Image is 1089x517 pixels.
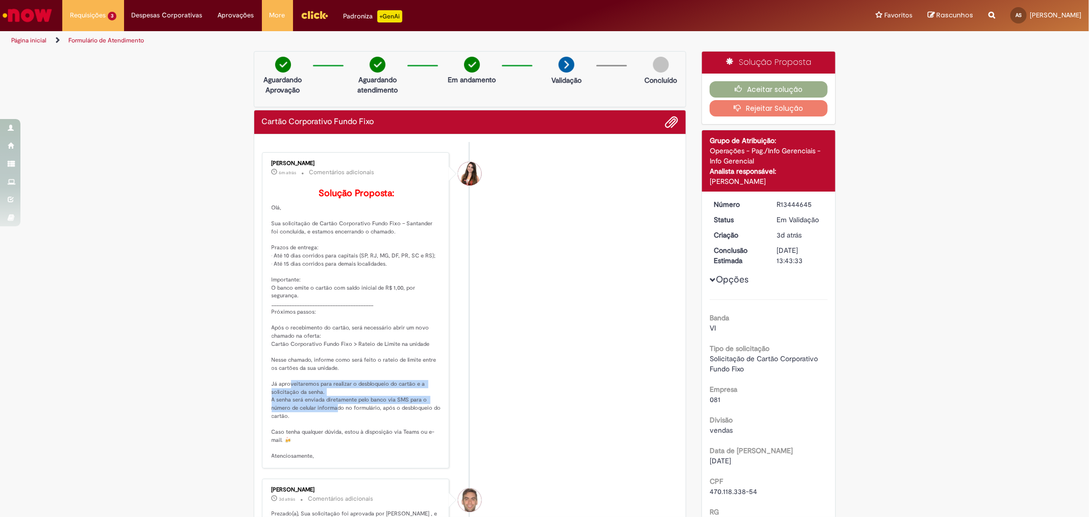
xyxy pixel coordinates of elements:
[319,187,394,199] b: Solução Proposta:
[710,344,769,353] b: Tipo de solicitação
[301,7,328,22] img: click_logo_yellow_360x200.png
[559,57,574,73] img: arrow-next.png
[710,456,731,465] span: [DATE]
[1030,11,1081,19] span: [PERSON_NAME]
[710,100,828,116] button: Rejeitar Solução
[458,162,481,185] div: Thais Dos Santos
[777,230,802,240] time: 25/08/2025 14:36:57
[370,57,385,73] img: check-circle-green.png
[928,11,973,20] a: Rascunhos
[353,75,402,95] p: Aguardando atendimento
[884,10,912,20] span: Favoritos
[308,495,374,503] small: Comentários adicionais
[1,5,54,26] img: ServiceNow
[710,395,720,404] span: 081
[644,75,677,85] p: Concluído
[275,57,291,73] img: check-circle-green.png
[777,199,824,209] div: R13444645
[279,496,296,502] time: 25/08/2025 14:43:31
[706,215,769,225] dt: Status
[309,168,375,177] small: Comentários adicionais
[777,245,824,266] div: [DATE] 13:43:33
[706,245,769,266] dt: Conclusão Estimada
[448,75,496,85] p: Em andamento
[132,10,203,20] span: Despesas Corporativas
[706,230,769,240] dt: Criação
[710,166,828,176] div: Analista responsável:
[710,477,723,486] b: CPF
[710,354,820,373] span: Solicitação de Cartão Corporativo Fundo Fixo
[710,81,828,98] button: Aceitar solução
[777,215,824,225] div: Em Validação
[270,10,285,20] span: More
[272,189,442,460] p: Olá, Sua solicitação de Cartão Corporativo Fundo Fixo – Santander foi concluída, e estamos encerr...
[710,385,737,394] b: Empresa
[710,176,828,186] div: [PERSON_NAME]
[551,75,582,85] p: Validação
[710,487,757,496] span: 470.118.338-54
[279,496,296,502] span: 3d atrás
[706,199,769,209] dt: Número
[458,488,481,512] div: Rodrigo Amorim Bianchini
[777,230,824,240] div: 25/08/2025 14:36:57
[68,36,144,44] a: Formulário de Atendimento
[344,10,402,22] div: Padroniza
[258,75,308,95] p: Aguardando Aprovação
[8,31,718,50] ul: Trilhas de página
[11,36,46,44] a: Página inicial
[710,426,733,435] span: vendas
[279,170,297,176] span: 6m atrás
[108,12,116,20] span: 3
[710,146,828,166] div: Operações - Pag./Info Gerenciais - Info Gerencial
[1015,12,1022,18] span: AS
[710,507,719,516] b: RG
[272,160,442,167] div: [PERSON_NAME]
[653,57,669,73] img: img-circle-grey.png
[702,52,835,74] div: Solução Proposta
[279,170,297,176] time: 28/08/2025 10:03:03
[710,415,733,425] b: Divisão
[272,487,442,493] div: [PERSON_NAME]
[710,323,716,333] span: VI
[710,446,793,455] b: Data de [PERSON_NAME]
[464,57,480,73] img: check-circle-green.png
[777,230,802,240] span: 3d atrás
[262,118,374,127] h2: Cartão Corporativo Fundo Fixo Histórico de tíquete
[710,135,828,146] div: Grupo de Atribuição:
[710,313,729,322] b: Banda
[665,115,678,129] button: Adicionar anexos
[377,10,402,22] p: +GenAi
[70,10,106,20] span: Requisições
[218,10,254,20] span: Aprovações
[936,10,973,20] span: Rascunhos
